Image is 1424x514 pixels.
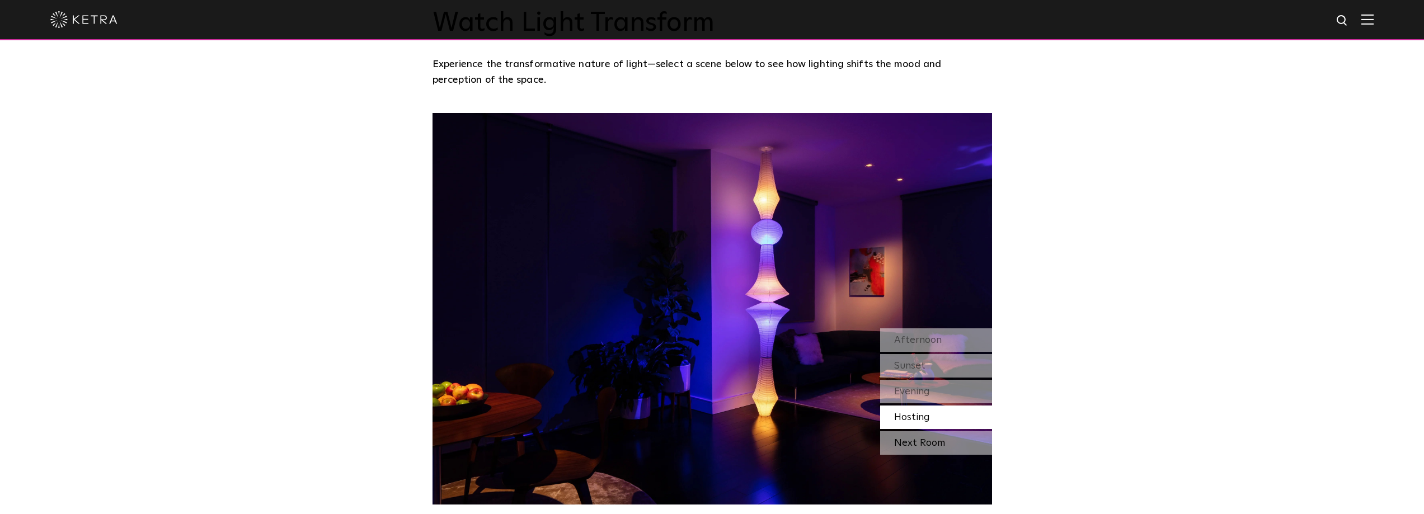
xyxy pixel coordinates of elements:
img: search icon [1336,14,1350,28]
img: ketra-logo-2019-white [50,11,118,28]
span: Hosting [894,412,930,422]
img: Hamburger%20Nav.svg [1361,14,1374,25]
span: Evening [894,386,930,397]
img: SS_HBD_LivingRoom_Desktop_04 [433,113,992,504]
span: Sunset [894,361,925,371]
span: Afternoon [894,335,942,345]
div: Next Room [880,431,992,455]
p: Experience the transformative nature of light—select a scene below to see how lighting shifts the... [433,56,986,88]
